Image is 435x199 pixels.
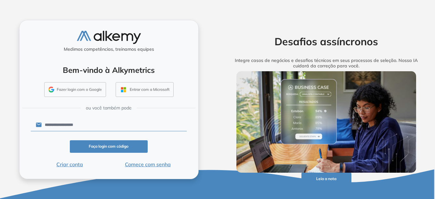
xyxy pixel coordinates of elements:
font: Fazer login com o Google [57,87,102,92]
img: logotipo-alkemy [77,31,141,44]
h2: Desafios assíncronos [226,35,426,48]
button: Comece com senha [109,160,187,168]
h4: Bem-vindo à Alkymetrics [28,65,190,75]
button: Faça login com código [70,140,148,153]
button: Leia a nota [301,173,351,185]
h5: Medimos competências, treinamos equipes [22,47,196,52]
button: Criar conta [31,160,109,168]
button: Entrar com a Microsoft [116,82,174,97]
button: Fazer login com o Google [44,82,106,97]
h5: Integre casos de negócios e desafios técnicos em seus processos de seleção. Nossa IA cuidará da c... [226,58,426,69]
img: img-mais-informações [236,71,416,173]
span: ou você também pode [86,105,132,111]
img: GMAIL_ICON [48,87,54,92]
img: OUTLOOK_ICON [120,86,127,93]
font: Entrar com a Microsoft [130,87,169,92]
